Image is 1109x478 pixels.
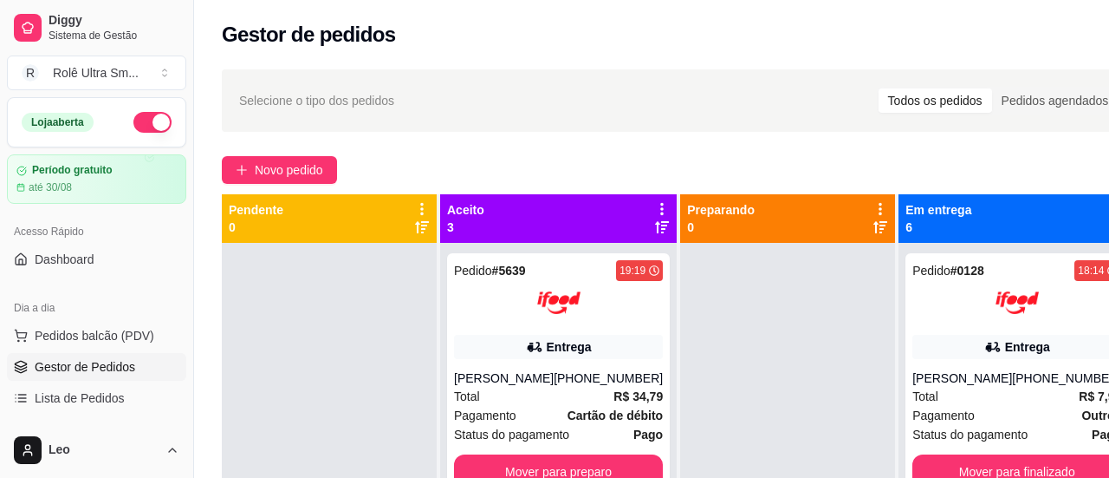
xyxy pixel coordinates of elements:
div: 19:19 [619,264,645,278]
span: Selecione o tipo dos pedidos [239,91,394,110]
div: Loja aberta [22,113,94,132]
p: 6 [905,219,971,236]
span: Pagamento [912,406,975,425]
a: Gestor de Pedidos [7,353,186,381]
p: 0 [229,219,283,236]
p: Preparando [687,201,755,219]
article: até 30/08 [29,180,72,194]
strong: # 5639 [492,264,526,278]
span: Diggy [49,13,179,29]
span: R [22,64,39,82]
span: Salão / Mesas [35,421,112,438]
div: Entrega [547,338,592,356]
span: Total [454,387,480,406]
span: Pedido [454,264,492,278]
a: Salão / Mesas [7,416,186,443]
a: Dashboard [7,246,186,273]
button: Novo pedido [222,156,337,184]
span: Leo [49,442,159,458]
button: Alterar Status [133,112,172,133]
button: Pedidos balcão (PDV) [7,322,186,350]
img: ifood [996,281,1039,324]
span: Gestor de Pedidos [35,358,135,376]
p: Aceito [447,201,484,219]
div: Entrega [1005,338,1050,356]
div: [PHONE_NUMBER] [554,370,663,387]
strong: R$ 34,79 [613,390,663,403]
span: Total [912,387,938,406]
p: 3 [447,219,484,236]
p: 0 [687,219,755,236]
strong: Cartão de débito [567,409,663,422]
article: Período gratuito [32,164,113,177]
button: Leo [7,429,186,471]
span: plus [236,164,248,176]
div: Rolê Ultra Sm ... [53,64,139,82]
div: 18:14 [1078,264,1104,278]
strong: Pago [633,428,663,442]
span: Pagamento [454,406,516,425]
div: Dia a dia [7,294,186,322]
span: Status do pagamento [912,425,1028,444]
p: Pendente [229,201,283,219]
strong: # 0128 [950,264,984,278]
a: DiggySistema de Gestão [7,7,186,49]
span: Status do pagamento [454,425,569,444]
div: Todos os pedidos [879,88,992,113]
button: Select a team [7,56,186,90]
span: Novo pedido [255,160,323,180]
span: Sistema de Gestão [49,29,179,43]
span: Pedidos balcão (PDV) [35,327,154,344]
a: Período gratuitoaté 30/08 [7,154,186,204]
div: Acesso Rápido [7,218,186,246]
span: Lista de Pedidos [35,390,125,407]
span: Pedido [912,264,950,278]
span: Dashboard [35,251,94,268]
a: Lista de Pedidos [7,384,186,412]
p: Em entrega [905,201,971,219]
div: [PERSON_NAME] [454,370,554,387]
div: [PERSON_NAME] [912,370,1012,387]
img: ifood [537,281,580,324]
h2: Gestor de pedidos [222,21,396,49]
